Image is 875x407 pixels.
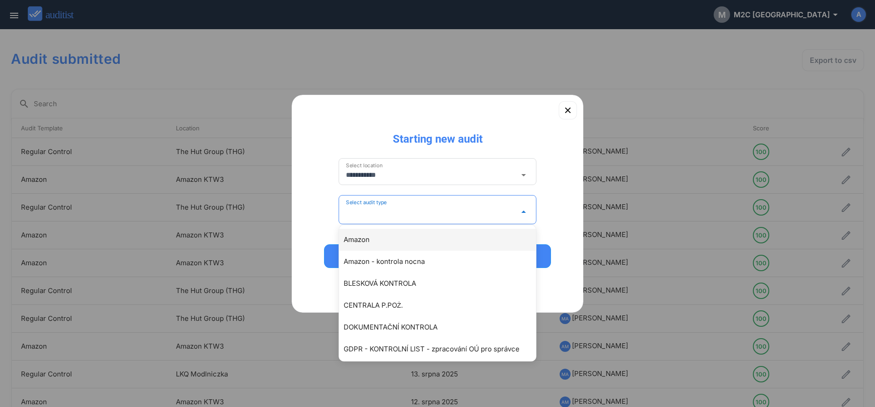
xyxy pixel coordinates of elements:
[344,322,540,333] div: DOKUMENTAČNÍ KONTROLA
[344,256,540,267] div: Amazon - kontrola nocna
[344,300,540,311] div: CENTRALA P.POŻ.
[324,244,551,268] button: Start Audit
[346,205,516,219] input: Select audit type
[344,344,540,355] div: GDPR - KONTROLNÍ LIST - zpracování OÚ pro správce
[336,251,539,262] div: Start Audit
[344,278,540,289] div: BLESKOVÁ KONTROLA
[346,168,516,182] input: Select location
[518,206,529,217] i: arrow_drop_down
[344,234,540,245] div: Amazon
[386,124,490,146] div: Starting new audit
[518,170,529,180] i: arrow_drop_down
